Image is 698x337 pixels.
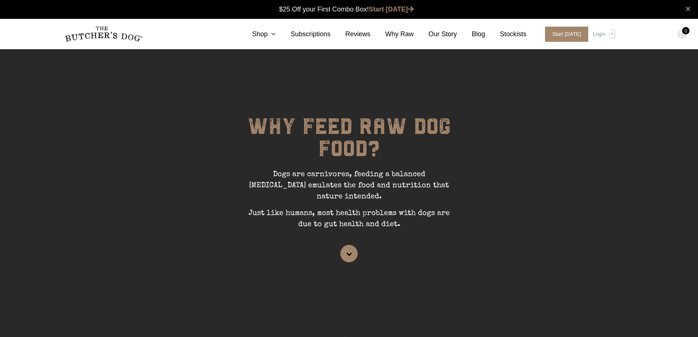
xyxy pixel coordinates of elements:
a: Start [DATE] [538,27,591,42]
a: Our Story [414,29,457,39]
span: Start [DATE] [545,27,589,42]
p: Dogs are carnivores, feeding a balanced [MEDICAL_DATA] emulates the food and nutrition that natur... [238,169,460,208]
a: Shop [237,29,276,39]
a: Stockists [485,29,527,39]
p: Just like humans, most health problems with dogs are due to gut health and diet. [238,208,460,236]
img: TBD_Cart-Empty.png [678,30,687,39]
a: Login [591,27,615,42]
h1: WHY FEED RAW DOG FOOD? [238,115,460,169]
div: 0 [682,27,690,34]
a: Blog [457,29,485,39]
a: close [685,4,691,13]
a: Why Raw [371,29,414,39]
a: Start [DATE] [369,6,414,13]
a: Reviews [331,29,371,39]
a: Subscriptions [276,29,330,39]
